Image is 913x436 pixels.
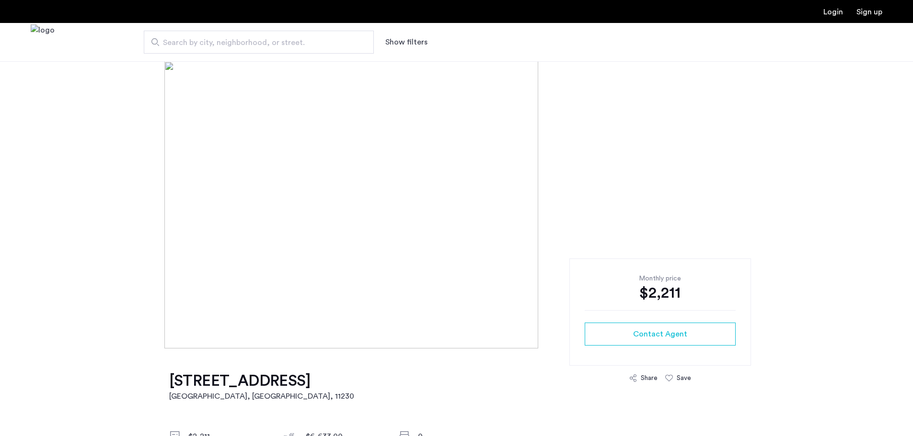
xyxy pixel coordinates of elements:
[144,31,374,54] input: Apartment Search
[31,24,55,60] a: Cazamio Logo
[169,371,354,402] a: [STREET_ADDRESS][GEOGRAPHIC_DATA], [GEOGRAPHIC_DATA], 11230
[641,373,658,383] div: Share
[585,274,736,283] div: Monthly price
[633,328,687,340] span: Contact Agent
[856,8,882,16] a: Registration
[677,373,691,383] div: Save
[164,61,749,348] img: [object%20Object]
[31,24,55,60] img: logo
[585,323,736,346] button: button
[823,8,843,16] a: Login
[385,36,428,48] button: Show or hide filters
[169,371,354,391] h1: [STREET_ADDRESS]
[585,283,736,302] div: $2,211
[169,391,354,402] h2: [GEOGRAPHIC_DATA], [GEOGRAPHIC_DATA] , 11230
[163,37,347,48] span: Search by city, neighborhood, or street.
